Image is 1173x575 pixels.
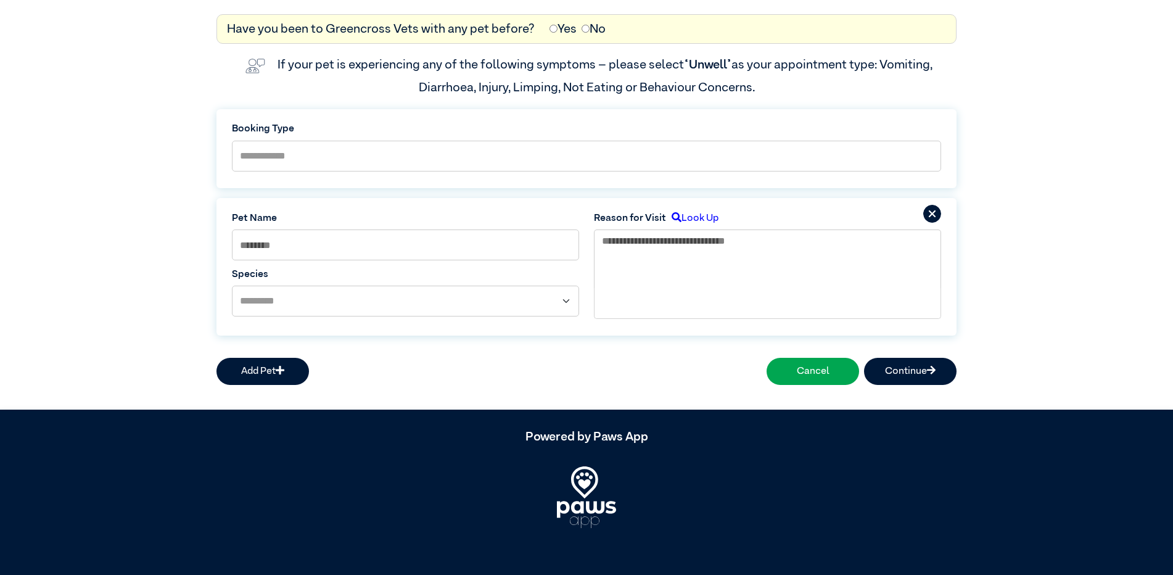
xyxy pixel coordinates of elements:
input: Yes [549,25,558,33]
img: vet [241,54,270,78]
label: Have you been to Greencross Vets with any pet before? [227,20,535,38]
button: Continue [864,358,957,385]
img: PawsApp [557,466,616,528]
label: Booking Type [232,122,941,136]
label: No [582,20,606,38]
button: Add Pet [216,358,309,385]
label: Pet Name [232,211,579,226]
label: Reason for Visit [594,211,666,226]
label: Yes [549,20,577,38]
button: Cancel [767,358,859,385]
label: Look Up [666,211,718,226]
label: If your pet is experiencing any of the following symptoms – please select as your appointment typ... [278,59,935,93]
label: Species [232,267,579,282]
h5: Powered by Paws App [216,429,957,444]
span: “Unwell” [684,59,731,71]
input: No [582,25,590,33]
